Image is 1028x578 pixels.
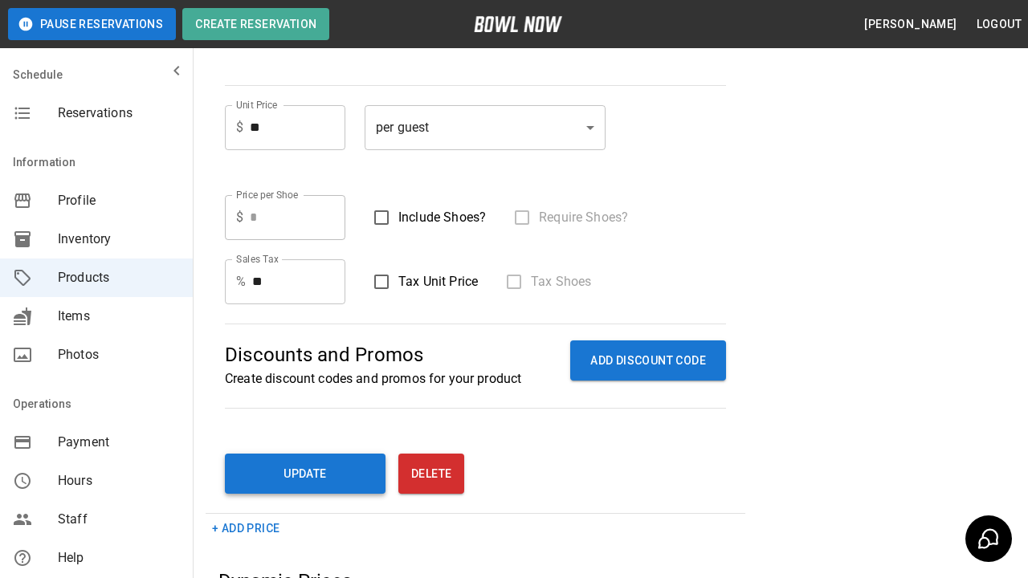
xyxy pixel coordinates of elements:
span: Payment [58,433,180,452]
span: Require Shoes? [539,208,628,227]
span: Tax Unit Price [398,272,478,291]
button: Update [225,454,385,494]
span: Profile [58,191,180,210]
span: Hours [58,471,180,490]
button: Pause Reservations [8,8,176,40]
span: Tax Shoes [531,272,591,291]
button: Logout [970,10,1028,39]
button: ADD DISCOUNT CODE [570,340,726,381]
button: Delete [398,454,464,494]
span: Help [58,548,180,568]
span: Reservations [58,104,180,123]
button: Create Reservation [182,8,329,40]
img: logo [474,16,562,32]
span: Inventory [58,230,180,249]
p: $ [236,118,243,137]
div: per guest [365,105,606,150]
p: Create discount codes and promos for your product [225,369,521,389]
span: Staff [58,510,180,529]
p: $ [236,208,243,227]
p: Discounts and Promos [225,340,521,369]
p: % [236,272,246,291]
span: Products [58,268,180,287]
span: Items [58,307,180,326]
span: Photos [58,345,180,364]
button: [PERSON_NAME] [858,10,963,39]
span: Include Shoes? [398,208,486,227]
button: + Add Price [206,514,286,543]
